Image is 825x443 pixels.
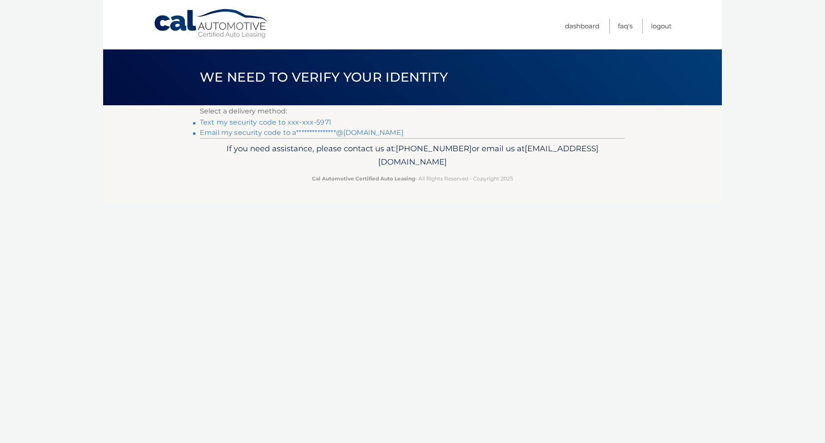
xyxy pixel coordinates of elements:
p: If you need assistance, please contact us at: or email us at [205,142,620,169]
strong: Cal Automotive Certified Auto Leasing [312,175,415,182]
a: FAQ's [618,19,632,33]
p: Select a delivery method: [200,105,625,117]
a: Dashboard [565,19,599,33]
p: - All Rights Reserved - Copyright 2025 [205,174,620,183]
a: Text my security code to xxx-xxx-5971 [200,118,331,126]
a: Cal Automotive [153,9,269,39]
a: Logout [651,19,672,33]
span: [PHONE_NUMBER] [396,144,472,153]
span: We need to verify your identity [200,69,448,85]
